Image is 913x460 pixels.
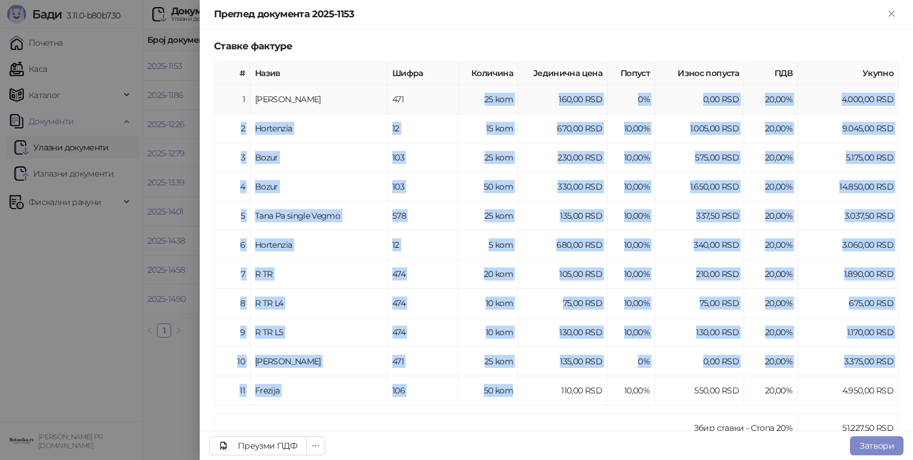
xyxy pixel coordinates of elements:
td: 25 kom [459,347,518,376]
div: Преглед документа 2025-1153 [214,7,884,21]
td: 12 [388,114,459,143]
td: 230,00 RSD [518,143,607,172]
td: 14.850,00 RSD [798,172,899,201]
div: R TR L5 [255,326,382,339]
td: 5 [215,201,250,231]
td: 337,50 RSD [655,201,744,231]
td: 10 kom [459,289,518,318]
span: 20,00 % [765,152,792,163]
td: 12 [388,231,459,260]
td: 670,00 RSD [518,114,607,143]
td: 10 [215,347,250,376]
td: 575,00 RSD [655,143,744,172]
td: 9.045,00 RSD [798,114,899,143]
td: 20 kom [459,260,518,289]
td: 1.890,00 RSD [798,260,899,289]
td: 105,00 RSD [518,260,607,289]
div: Преузми ПДФ [238,440,297,451]
td: 8 [215,289,250,318]
td: 474 [388,260,459,289]
td: 110,00 RSD [518,376,607,405]
td: 10,00% [607,201,655,231]
td: 1 [215,85,250,114]
td: 210,00 RSD [655,260,744,289]
td: 578 [388,201,459,231]
button: Close [884,7,899,21]
td: 103 [388,172,459,201]
div: [PERSON_NAME] [255,93,382,106]
span: ellipsis [311,442,320,450]
th: Шифра [388,62,459,85]
span: 20,00 % [765,240,792,250]
th: Износ попуста [655,62,744,85]
td: 5 kom [459,231,518,260]
td: 680,00 RSD [518,231,607,260]
td: 106 [388,376,459,405]
td: 160,00 RSD [518,85,607,114]
span: 20,00 % [765,298,792,308]
td: 15 kom [459,114,518,143]
div: Hortenzia [255,238,382,251]
td: 0% [607,85,655,114]
td: 50 kom [459,172,518,201]
th: Јединична цена [518,62,607,85]
td: 4 [215,172,250,201]
td: 9 [215,318,250,347]
td: 50 kom [459,376,518,405]
span: 20,00 % [765,123,792,134]
h5: Ставке фактуре [214,39,899,53]
td: 6 [215,231,250,260]
div: Tana Pa single Vegmo [255,209,382,222]
td: 550,00 RSD [655,376,744,405]
td: 7 [215,260,250,289]
div: Hortenzia [255,122,382,135]
td: 10,00% [607,172,655,201]
td: 3.037,50 RSD [798,201,899,231]
td: 75,00 RSD [518,289,607,318]
td: 1.650,00 RSD [655,172,744,201]
td: 340,00 RSD [655,231,744,260]
td: 3.060,00 RSD [798,231,899,260]
div: Frezija [255,384,382,397]
td: 25 kom [459,201,518,231]
td: 10,00% [607,289,655,318]
td: 25 kom [459,143,518,172]
div: Bozur [255,180,382,193]
td: 0% [607,347,655,376]
th: Назив [250,62,388,85]
button: Затвори [850,436,903,455]
div: R TR L4 [255,297,382,310]
th: Количина [459,62,518,85]
td: 3 [215,143,250,172]
span: 20,00 % [765,269,792,279]
span: 20,00 % [765,210,792,221]
th: Укупно [798,62,899,85]
td: 4.950,00 RSD [798,376,899,405]
span: 20,00 % [765,94,792,105]
td: 1.170,00 RSD [798,318,899,347]
td: 135,00 RSD [518,347,607,376]
td: 10,00% [607,143,655,172]
td: 330,00 RSD [518,172,607,201]
td: 51.227,50 RSD [798,414,899,443]
td: 5.175,00 RSD [798,143,899,172]
span: 20,00 % [765,356,792,367]
td: 1.005,00 RSD [655,114,744,143]
td: 10,00% [607,260,655,289]
div: R TR [255,267,382,281]
div: Bozur [255,151,382,164]
td: 75,00 RSD [655,289,744,318]
td: 471 [388,347,459,376]
td: 474 [388,289,459,318]
td: 135,00 RSD [518,201,607,231]
span: 20,00 % [765,385,792,396]
td: 130,00 RSD [518,318,607,347]
span: 20,00 % [765,327,792,338]
td: 4.000,00 RSD [798,85,899,114]
td: 2 [215,114,250,143]
td: 130,00 RSD [655,318,744,347]
td: 474 [388,318,459,347]
td: 471 [388,85,459,114]
td: 10,00% [607,114,655,143]
td: 25 kom [459,85,518,114]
